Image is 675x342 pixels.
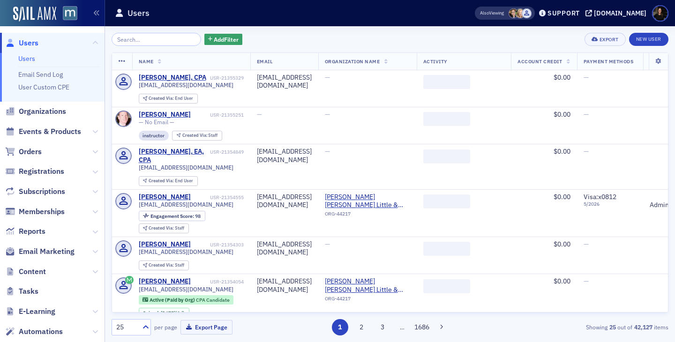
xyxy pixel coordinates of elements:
div: [EMAIL_ADDRESS][DOMAIN_NAME] [257,240,312,257]
span: Reports [19,226,45,237]
span: Created Via : [149,95,175,101]
span: Grandizio Wilkins Little & Matthews (Hunt Valley, MD) [325,193,410,209]
img: SailAMX [13,7,56,22]
span: Automations [19,327,63,337]
span: — [584,110,589,119]
span: ‌ [423,194,470,208]
span: — [584,73,589,82]
label: per page [154,323,177,331]
span: [EMAIL_ADDRESS][DOMAIN_NAME] [139,82,233,89]
div: USR-21354555 [192,194,244,201]
div: Support [547,9,580,17]
span: $0.00 [554,277,570,285]
div: [EMAIL_ADDRESS][DOMAIN_NAME] [257,277,312,294]
span: Email Marketing [19,246,75,257]
a: [PERSON_NAME] [139,277,191,286]
span: Activity [423,58,448,65]
span: Joined : [143,310,161,316]
div: Created Via: End User [139,176,198,186]
div: Export [600,37,619,42]
span: — [325,73,330,82]
span: Email [257,58,273,65]
h1: Users [127,7,150,19]
a: Registrations [5,166,64,177]
a: [PERSON_NAME] [PERSON_NAME] Little & [PERSON_NAME] ([PERSON_NAME][GEOGRAPHIC_DATA], [GEOGRAPHIC_D... [325,193,410,209]
span: Justin Chase [522,8,532,18]
input: Search… [112,33,201,46]
div: [EMAIL_ADDRESS][DOMAIN_NAME] [257,148,312,164]
div: End User [149,178,193,184]
span: Orders [19,147,42,157]
a: [PERSON_NAME] [139,193,191,201]
span: Created Via : [149,262,175,268]
span: — [584,240,589,248]
span: Created Via : [149,225,175,231]
span: ‌ [423,112,470,126]
a: Content [5,267,46,277]
div: Created Via: Staff [139,260,189,270]
span: — [257,110,262,119]
span: [EMAIL_ADDRESS][DOMAIN_NAME] [139,201,233,208]
a: [PERSON_NAME] [PERSON_NAME] Little & [PERSON_NAME] ([PERSON_NAME][GEOGRAPHIC_DATA], [GEOGRAPHIC_D... [325,277,410,294]
div: Engagement Score: 98 [139,211,205,221]
span: Visa : x0812 [584,193,616,201]
div: Created Via: End User [139,94,198,104]
div: Staff [149,226,184,231]
a: Memberships [5,207,65,217]
span: Created Via : [149,178,175,184]
img: SailAMX [63,6,77,21]
div: Staff [182,133,218,138]
span: Organization Name [325,58,380,65]
a: [PERSON_NAME], EA, CPA [139,148,209,164]
span: Rebekah Olson [515,8,525,18]
a: Users [5,38,38,48]
span: $0.00 [554,147,570,156]
div: 98 [150,214,201,219]
span: E-Learning [19,306,55,317]
a: Reports [5,226,45,237]
span: Tasks [19,286,38,297]
span: … [396,323,409,331]
span: ‌ [423,279,470,293]
span: Account Credit [517,58,562,65]
span: ‌ [423,242,470,256]
a: Events & Products [5,126,81,137]
span: Content [19,267,46,277]
button: [DOMAIN_NAME] [585,10,650,16]
span: Viewing [480,10,504,16]
span: Events & Products [19,126,81,137]
span: [EMAIL_ADDRESS][DOMAIN_NAME] [139,286,233,293]
a: Organizations [5,106,66,117]
button: AddFilter [204,34,243,45]
a: Email Send Log [18,70,63,79]
a: [PERSON_NAME] [139,111,191,119]
span: — No Email — [139,119,174,126]
span: 5 / 2026 [584,201,637,207]
span: Michelle Brown [509,8,518,18]
div: USR-21354303 [192,242,244,248]
span: — [325,147,330,156]
span: — [584,147,589,156]
button: Export Page [180,320,232,335]
span: $0.00 [554,73,570,82]
span: Users [19,38,38,48]
span: ‌ [423,75,470,89]
a: User Custom CPE [18,83,69,91]
span: — [584,277,589,285]
div: Created Via: Staff [139,223,189,233]
span: [DATE] [161,310,175,316]
a: [PERSON_NAME], CPA [139,74,206,82]
strong: 25 [607,323,617,331]
div: ORG-44217 [325,211,410,220]
div: instructor [139,131,169,141]
a: Active (Paid by Org) CPA Candidate [142,297,229,303]
button: 1686 [414,319,430,335]
span: Organizations [19,106,66,117]
div: Showing out of items [489,323,668,331]
span: $0.00 [554,240,570,248]
span: Memberships [19,207,65,217]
